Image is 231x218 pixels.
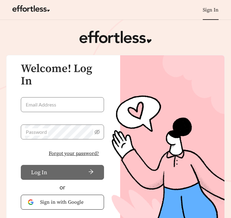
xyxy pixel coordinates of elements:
[44,147,104,160] button: Forgot your password?
[21,63,104,87] h3: Welcome! Log In
[203,7,219,13] a: Sign In
[21,195,104,210] button: Sign in with Google
[21,183,104,192] div: or
[28,199,35,205] img: Google Authentication
[21,165,104,180] button: Log Inarrow-right
[40,198,97,206] span: Sign in with Google
[94,129,100,135] span: eye-invisible
[49,150,99,157] span: Forgot your password?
